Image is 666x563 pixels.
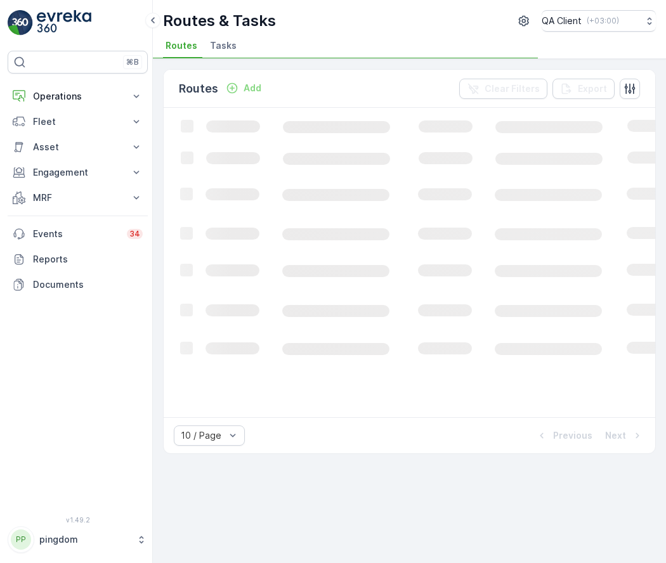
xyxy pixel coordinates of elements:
[8,109,148,134] button: Fleet
[221,81,266,96] button: Add
[129,229,140,239] p: 34
[552,79,615,99] button: Export
[587,16,619,26] p: ( +03:00 )
[33,228,119,240] p: Events
[33,166,122,179] p: Engagement
[542,15,582,27] p: QA Client
[578,82,607,95] p: Export
[8,247,148,272] a: Reports
[459,79,547,99] button: Clear Filters
[33,278,143,291] p: Documents
[605,429,626,442] p: Next
[244,82,261,94] p: Add
[210,39,237,52] span: Tasks
[39,533,130,546] p: pingdom
[37,10,91,36] img: logo_light-DOdMpM7g.png
[166,39,197,52] span: Routes
[33,141,122,153] p: Asset
[553,429,592,442] p: Previous
[604,428,645,443] button: Next
[33,253,143,266] p: Reports
[8,516,148,524] span: v 1.49.2
[542,10,656,32] button: QA Client(+03:00)
[33,115,122,128] p: Fleet
[8,84,148,109] button: Operations
[8,221,148,247] a: Events34
[485,82,540,95] p: Clear Filters
[8,185,148,210] button: MRF
[8,526,148,553] button: PPpingdom
[33,191,122,204] p: MRF
[8,160,148,185] button: Engagement
[179,80,218,98] p: Routes
[8,10,33,36] img: logo
[11,529,31,550] div: PP
[126,57,139,67] p: ⌘B
[534,428,594,443] button: Previous
[33,90,122,103] p: Operations
[8,134,148,160] button: Asset
[8,272,148,297] a: Documents
[163,11,276,31] p: Routes & Tasks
